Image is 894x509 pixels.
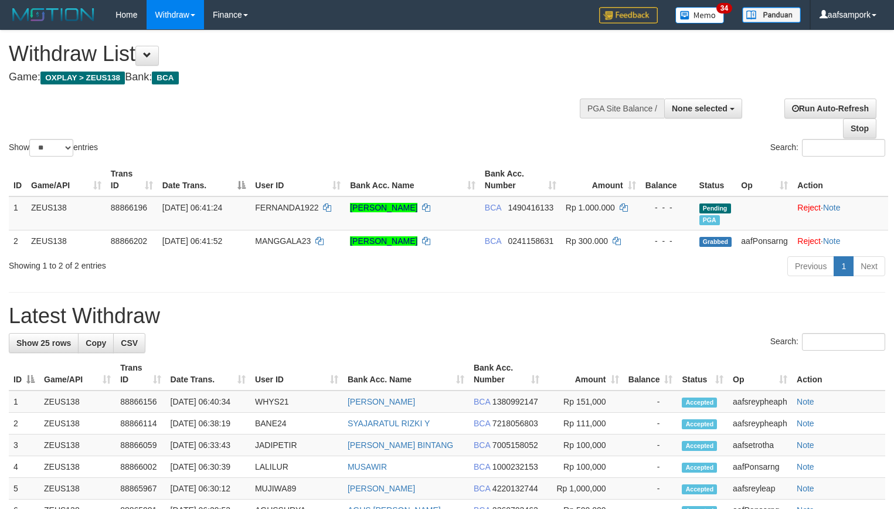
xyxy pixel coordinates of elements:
span: BCA [485,203,501,212]
h1: Withdraw List [9,42,584,66]
a: Next [853,256,885,276]
td: 88866059 [115,435,165,456]
a: [PERSON_NAME] [350,236,417,246]
input: Search: [802,139,885,157]
td: Rp 151,000 [544,391,624,413]
th: ID [9,163,26,196]
span: BCA [152,72,178,84]
span: Copy 1490416133 to clipboard [508,203,553,212]
th: User ID: activate to sort column ascending [250,163,345,196]
span: Marked by aafsreyleap [699,215,720,225]
td: · [793,196,888,230]
span: MANGGALA23 [255,236,311,246]
label: Search: [770,139,885,157]
span: Accepted [682,484,717,494]
span: BCA [474,440,490,450]
span: BCA [474,397,490,406]
td: [DATE] 06:30:12 [166,478,250,500]
img: Button%20Memo.svg [675,7,725,23]
a: [PERSON_NAME] [348,397,415,406]
td: 88866156 [115,391,165,413]
td: - [624,478,678,500]
img: MOTION_logo.png [9,6,98,23]
span: Accepted [682,398,717,408]
td: ZEUS138 [39,478,115,500]
span: Copy [86,338,106,348]
span: Copy 7005158052 to clipboard [492,440,538,450]
div: Showing 1 to 2 of 2 entries [9,255,363,272]
th: Game/API: activate to sort column ascending [26,163,106,196]
td: [DATE] 06:33:43 [166,435,250,456]
td: 3 [9,435,39,456]
span: Copy 0241158631 to clipboard [508,236,553,246]
span: Pending [699,203,731,213]
a: [PERSON_NAME] [348,484,415,493]
span: Accepted [682,441,717,451]
th: Amount: activate to sort column ascending [544,357,624,391]
td: Rp 100,000 [544,435,624,456]
a: MUSAWIR [348,462,387,471]
a: Note [797,440,814,450]
td: 2 [9,230,26,252]
td: - [624,391,678,413]
th: ID: activate to sort column descending [9,357,39,391]
th: Status: activate to sort column ascending [677,357,728,391]
td: aafsetrotha [728,435,792,456]
select: Showentries [29,139,73,157]
span: Rp 1.000.000 [566,203,615,212]
td: ZEUS138 [39,456,115,478]
th: Amount: activate to sort column ascending [561,163,641,196]
td: WHYS21 [250,391,343,413]
td: aafsreypheaph [728,391,792,413]
span: Rp 300.000 [566,236,608,246]
td: JADIPETIR [250,435,343,456]
th: Action [793,163,888,196]
td: ZEUS138 [26,230,106,252]
th: Game/API: activate to sort column ascending [39,357,115,391]
span: None selected [672,104,728,113]
span: BCA [474,462,490,471]
span: BCA [474,484,490,493]
td: ZEUS138 [39,413,115,435]
a: Note [823,203,841,212]
a: Stop [843,118,876,138]
a: Note [823,236,841,246]
a: SYAJARATUL RIZKI Y [348,419,430,428]
td: - [624,435,678,456]
a: Note [797,484,814,493]
label: Show entries [9,139,98,157]
td: 5 [9,478,39,500]
a: [PERSON_NAME] [350,203,417,212]
a: Run Auto-Refresh [784,99,876,118]
td: 88865967 [115,478,165,500]
td: ZEUS138 [26,196,106,230]
div: - - - [645,202,690,213]
span: BCA [485,236,501,246]
th: Bank Acc. Number: activate to sort column ascending [480,163,561,196]
span: Copy 1380992147 to clipboard [492,397,538,406]
td: aafsreypheaph [728,413,792,435]
div: - - - [645,235,690,247]
td: · [793,230,888,252]
th: Op: activate to sort column ascending [736,163,793,196]
td: Rp 1,000,000 [544,478,624,500]
a: [PERSON_NAME] BINTANG [348,440,453,450]
th: User ID: activate to sort column ascending [250,357,343,391]
th: Balance [641,163,695,196]
td: 1 [9,391,39,413]
th: Trans ID: activate to sort column ascending [115,357,165,391]
td: Rp 100,000 [544,456,624,478]
th: Op: activate to sort column ascending [728,357,792,391]
span: [DATE] 06:41:52 [162,236,222,246]
span: Copy 7218056803 to clipboard [492,419,538,428]
td: aafPonsarng [736,230,793,252]
a: Previous [787,256,834,276]
td: [DATE] 06:38:19 [166,413,250,435]
span: [DATE] 06:41:24 [162,203,222,212]
span: OXPLAY > ZEUS138 [40,72,125,84]
a: Show 25 rows [9,333,79,353]
input: Search: [802,333,885,351]
th: Date Trans.: activate to sort column ascending [166,357,250,391]
th: Date Trans.: activate to sort column descending [158,163,251,196]
td: Rp 111,000 [544,413,624,435]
